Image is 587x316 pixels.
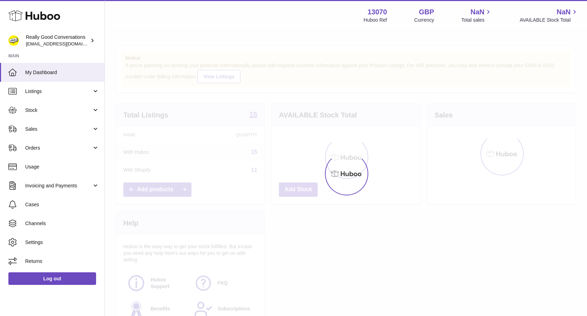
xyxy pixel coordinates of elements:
span: [EMAIL_ADDRESS][DOMAIN_NAME] [26,41,103,46]
span: Settings [25,239,99,246]
strong: 13070 [368,7,387,17]
span: NaN [557,7,571,17]
span: Stock [25,107,92,114]
span: Total sales [461,17,492,23]
span: Channels [25,220,99,227]
a: Log out [8,272,96,285]
strong: GBP [419,7,434,17]
div: Huboo Ref [364,17,387,23]
span: Orders [25,145,92,151]
span: Cases [25,201,99,208]
span: Invoicing and Payments [25,182,92,189]
span: Usage [25,164,99,170]
div: Really Good Conversations [26,34,89,47]
span: Returns [25,258,99,265]
span: NaN [470,7,484,17]
a: NaN Total sales [461,7,492,23]
span: Listings [25,88,92,95]
div: Currency [414,17,434,23]
img: hello@reallygoodconversations.co [8,35,19,46]
span: Sales [25,126,92,132]
span: My Dashboard [25,69,99,76]
a: NaN AVAILABLE Stock Total [520,7,579,23]
span: AVAILABLE Stock Total [520,17,579,23]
